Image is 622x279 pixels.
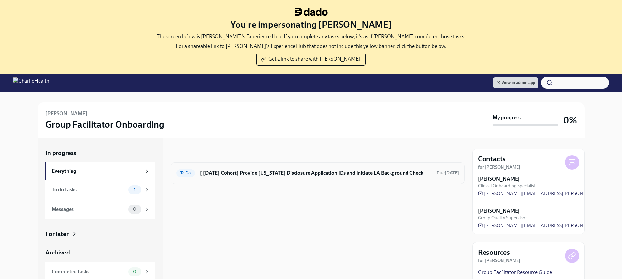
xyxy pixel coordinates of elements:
span: To Do [176,171,195,175]
span: Get a link to share with [PERSON_NAME] [262,56,360,62]
h6: [PERSON_NAME] [45,110,87,117]
strong: [PERSON_NAME] [478,175,520,183]
h3: 0% [563,114,577,126]
img: dado [295,8,328,16]
p: For a shareable link to [PERSON_NAME]'s Experience Hub that does not include this yellow banner, ... [176,43,446,50]
strong: My progress [493,114,521,121]
a: For later [45,230,155,238]
span: 0 [129,269,140,274]
button: Get a link to share with [PERSON_NAME] [256,53,366,66]
img: CharlieHealth [13,77,49,88]
h3: You're impersonating [PERSON_NAME] [231,19,391,30]
div: In progress [171,149,201,157]
span: 0 [129,207,140,212]
span: Group Quality Supervisor [478,215,527,221]
h4: Contacts [478,154,506,164]
h3: Group Facilitator Onboarding [45,119,164,130]
strong: [DATE] [445,170,459,176]
div: For later [45,230,69,238]
a: To do tasks1 [45,180,155,200]
span: Clinical Onboarding Specialist [478,183,535,189]
a: Everything [45,162,155,180]
strong: for [PERSON_NAME] [478,258,520,263]
span: Due [437,170,459,176]
p: The screen below is [PERSON_NAME]'s Experience Hub. If you complete any tasks below, it's as if [... [157,33,466,40]
span: October 15th, 2025 10:00 [437,170,459,176]
div: To do tasks [52,186,126,193]
span: View in admin app [496,79,535,86]
a: To Do[ [DATE] Cohort] Provide [US_STATE] Disclosure Application IDs and Initiate LA Background Ch... [176,168,459,178]
span: 1 [130,187,139,192]
div: Everything [52,168,141,175]
a: Group Facilitator Resource Guide [478,269,552,276]
a: In progress [45,149,155,157]
h4: Resources [478,248,510,257]
strong: for [PERSON_NAME] [478,164,520,170]
div: Messages [52,206,126,213]
a: Archived [45,248,155,257]
h6: [ [DATE] Cohort] Provide [US_STATE] Disclosure Application IDs and Initiate LA Background Check [200,170,431,177]
strong: [PERSON_NAME] [478,207,520,215]
a: Messages0 [45,200,155,219]
div: Completed tasks [52,268,126,275]
a: View in admin app [493,77,538,88]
